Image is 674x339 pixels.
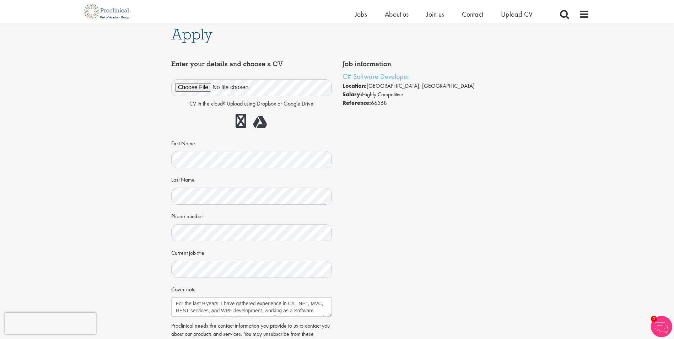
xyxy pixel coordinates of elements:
a: C# Software Developer [343,72,409,81]
a: Upload CV [501,10,533,19]
h4: Job information [343,60,503,68]
label: Last Name [171,173,195,184]
label: Cover note [171,283,196,294]
strong: Salary: [343,91,362,98]
a: Join us [426,10,444,19]
span: 1 [651,316,657,322]
img: Chatbot [651,316,672,337]
span: Apply [171,25,212,44]
iframe: reCAPTCHA [5,313,96,334]
p: CV in the cloud? Upload using Dropbox or Google Drive [171,100,332,108]
label: Current job title [171,247,204,257]
a: Contact [462,10,483,19]
strong: Reference: [343,99,371,107]
li: 66568 [343,99,503,107]
label: Phone number [171,210,203,221]
li: Highly Competitive [343,90,503,99]
li: [GEOGRAPHIC_DATA], [GEOGRAPHIC_DATA] [343,82,503,90]
a: About us [385,10,409,19]
label: First Name [171,137,195,148]
a: Jobs [355,10,367,19]
strong: Location: [343,82,367,90]
h4: Enter your details and choose a CV [171,60,332,68]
